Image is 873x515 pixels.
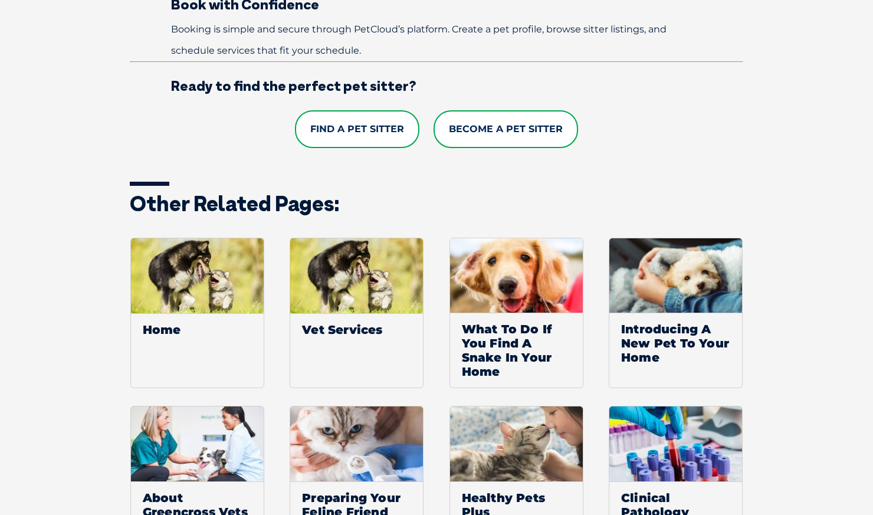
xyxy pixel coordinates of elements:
[171,24,667,56] span: Booking is simple and secure through PetCloud’s platform. Create a pet profile, browse sitter lis...
[131,313,264,346] span: Home
[449,238,583,389] a: What To Do If You Find A Snake In Your Home
[130,193,743,214] h3: Other related pages:
[130,78,743,93] h3: Ready to find the perfect pet sitter?
[609,406,742,481] img: Clinical-Pathology
[450,313,583,388] span: What To Do If You Find A Snake In Your Home
[290,313,423,346] span: Vet Services
[850,54,862,65] button: Search
[434,110,578,148] a: Become a Pet Sitter
[290,238,424,313] img: Default Thumbnail
[131,238,264,313] img: Default Thumbnail
[609,238,743,389] a: Introducing A New Pet To Your Home
[609,313,742,373] span: Introducing A New Pet To Your Home
[290,238,424,389] a: Default ThumbnailVet Services
[295,110,419,148] a: Find a Pet Sitter
[130,238,264,389] a: Default ThumbnailHome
